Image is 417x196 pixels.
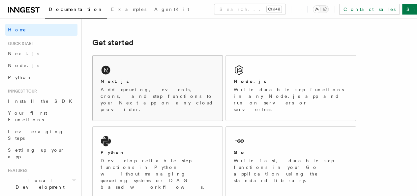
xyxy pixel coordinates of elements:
[8,26,26,33] span: Home
[234,157,348,184] p: Write fast, durable step functions in your Go application using the standard library.
[101,78,129,85] h2: Next.js
[214,4,285,15] button: Search...Ctrl+K
[5,144,77,163] a: Setting up your app
[8,51,39,56] span: Next.js
[92,55,223,121] a: Next.jsAdd queueing, events, crons, and step functions to your Next app on any cloud provider.
[92,38,134,47] a: Get started
[107,2,150,18] a: Examples
[101,86,215,113] p: Add queueing, events, crons, and step functions to your Next app on any cloud provider.
[8,110,47,122] span: Your first Functions
[5,24,77,36] a: Home
[5,126,77,144] a: Leveraging Steps
[5,89,37,94] span: Inngest tour
[5,175,77,193] button: Local Development
[101,149,125,156] h2: Python
[8,98,76,104] span: Install the SDK
[267,6,282,13] kbd: Ctrl+K
[8,75,32,80] span: Python
[5,168,27,173] span: Features
[8,147,65,159] span: Setting up your app
[5,48,77,59] a: Next.js
[8,129,64,141] span: Leveraging Steps
[225,55,356,121] a: Node.jsWrite durable step functions in any Node.js app and run on servers or serverless.
[5,107,77,126] a: Your first Functions
[5,177,72,190] span: Local Development
[5,71,77,83] a: Python
[8,63,39,68] span: Node.js
[234,78,266,85] h2: Node.js
[5,41,34,46] span: Quick start
[150,2,193,18] a: AgentKit
[234,149,246,156] h2: Go
[101,157,215,190] p: Develop reliable step functions in Python without managing queueing systems or DAG based workflows.
[313,5,329,13] button: Toggle dark mode
[154,7,189,12] span: AgentKit
[45,2,107,19] a: Documentation
[5,59,77,71] a: Node.js
[339,4,400,15] a: Contact sales
[5,95,77,107] a: Install the SDK
[111,7,146,12] span: Examples
[49,7,103,12] span: Documentation
[234,86,348,113] p: Write durable step functions in any Node.js app and run on servers or serverless.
